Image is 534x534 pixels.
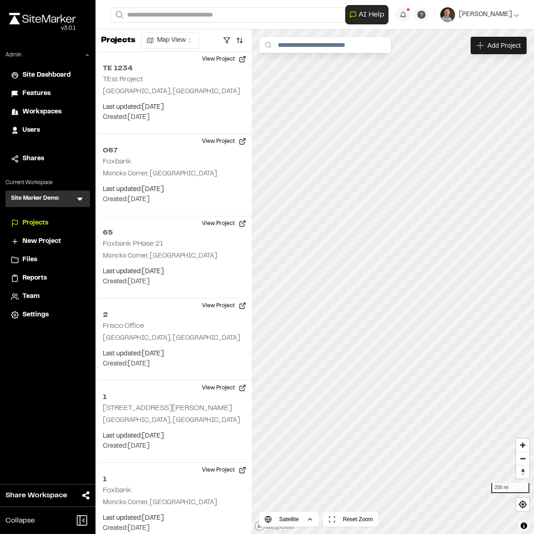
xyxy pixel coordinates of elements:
h2: 65 [103,227,244,238]
a: Shares [11,154,84,164]
h2: 2 [103,309,244,320]
div: 200 mi [491,483,529,493]
button: Find my location [516,498,529,511]
div: Oh geez...please don't... [9,24,76,33]
button: Open AI Assistant [345,5,388,24]
span: Settings [22,310,49,320]
h2: TEst Rroject [103,76,143,83]
span: Team [22,292,39,302]
img: User [440,7,455,22]
span: Shares [22,154,44,164]
span: Workspaces [22,107,62,117]
h2: 1 [103,474,244,485]
span: Features [22,89,51,99]
button: [PERSON_NAME] [440,7,519,22]
span: AI Help [359,9,384,20]
a: Workspaces [11,107,84,117]
p: Moncks Corner, [GEOGRAPHIC_DATA] [103,169,244,179]
a: Team [11,292,84,302]
h2: 067 [103,145,244,156]
img: rebrand.png [9,13,76,24]
p: Last updated: [DATE] [103,185,244,195]
p: Last updated: [DATE] [103,267,244,277]
span: Users [22,125,40,135]
span: Files [22,255,37,265]
a: Users [11,125,84,135]
button: View Project [197,381,252,395]
button: Reset bearing to north [516,465,529,478]
p: Created: [DATE] [103,112,244,123]
span: Site Dashboard [22,70,71,80]
span: Add Project [488,41,521,50]
span: Projects [22,218,48,228]
p: Created: [DATE] [103,359,244,369]
a: Projects [11,218,84,228]
a: Settings [11,310,84,320]
button: Zoom in [516,438,529,452]
p: Created: [DATE] [103,277,244,287]
span: Share Workspace [6,490,67,501]
h2: Foxbank PHase 21 [103,241,163,247]
h2: 1 [103,392,244,403]
span: Reset bearing to north [516,466,529,478]
button: View Project [197,216,252,231]
canvas: Map [252,29,534,534]
a: Site Dashboard [11,70,84,80]
h2: Foxbank [103,487,131,494]
p: Last updated: [DATE] [103,102,244,112]
button: Satellite [259,512,319,527]
p: Projects [101,34,135,47]
span: [PERSON_NAME] [459,10,512,20]
a: Files [11,255,84,265]
p: Created: [DATE] [103,441,244,451]
p: Moncks Corner, [GEOGRAPHIC_DATA] [103,498,244,508]
h2: TE 1234 [103,63,244,74]
h2: [STREET_ADDRESS][PERSON_NAME] [103,405,232,411]
a: Features [11,89,84,99]
p: Last updated: [DATE] [103,513,244,523]
h3: Site Marker Demo [11,194,59,203]
p: Last updated: [DATE] [103,349,244,359]
h2: Frisco Office [103,323,144,329]
p: Moncks Corner, [GEOGRAPHIC_DATA] [103,251,244,261]
p: Last updated: [DATE] [103,431,244,441]
button: Reset Zoom [323,512,378,527]
button: Search [110,7,127,22]
button: View Project [197,463,252,478]
h2: Foxbank [103,158,131,165]
p: Created: [DATE] [103,195,244,205]
p: [GEOGRAPHIC_DATA], [GEOGRAPHIC_DATA] [103,416,244,426]
a: Reports [11,273,84,283]
p: Current Workspace [6,179,90,187]
span: Collapse [6,515,35,526]
p: [GEOGRAPHIC_DATA], [GEOGRAPHIC_DATA] [103,87,244,97]
button: View Project [197,52,252,67]
span: New Project [22,236,61,247]
button: Zoom out [516,452,529,465]
div: Open AI Assistant [345,5,392,24]
p: [GEOGRAPHIC_DATA], [GEOGRAPHIC_DATA] [103,333,244,343]
button: View Project [197,298,252,313]
p: Admin [6,51,22,59]
button: View Project [197,134,252,149]
a: New Project [11,236,84,247]
button: Toggle attribution [518,520,529,531]
a: Mapbox logo [254,521,295,531]
span: Reports [22,273,47,283]
p: Created: [DATE] [103,523,244,534]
